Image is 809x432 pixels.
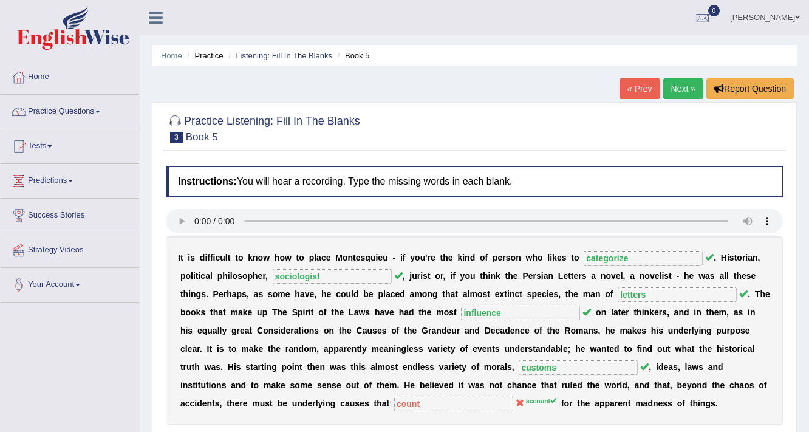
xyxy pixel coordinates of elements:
[511,253,516,262] b: o
[483,289,488,299] b: s
[734,271,737,281] b: t
[661,271,664,281] b: i
[1,95,139,125] a: Practice Questions
[442,289,445,299] b: t
[273,289,278,299] b: o
[196,307,201,317] b: k
[351,289,353,299] b: l
[568,271,571,281] b: t
[369,289,374,299] b: e
[470,271,476,281] b: u
[547,289,549,299] b: i
[550,253,552,262] b: i
[452,271,456,281] b: f
[502,253,505,262] b: r
[361,253,366,262] b: s
[378,289,383,299] b: p
[538,253,543,262] b: o
[480,271,483,281] b: t
[191,307,196,317] b: o
[321,253,326,262] b: c
[537,289,542,299] b: e
[506,253,511,262] b: s
[528,271,533,281] b: e
[188,253,190,262] b: i
[565,289,568,299] b: t
[1,60,139,91] a: Home
[247,271,253,281] b: p
[640,271,645,281] b: n
[496,271,500,281] b: k
[742,271,746,281] b: e
[161,51,182,60] a: Home
[734,253,737,262] b: t
[590,289,595,299] b: a
[435,271,440,281] b: o
[705,271,710,281] b: a
[721,253,727,262] b: H
[335,50,370,61] li: Book 5
[463,289,468,299] b: a
[218,307,223,317] b: a
[295,289,300,299] b: h
[205,271,210,281] b: a
[262,307,268,317] b: p
[571,271,574,281] b: t
[669,271,672,281] b: t
[228,271,230,281] b: i
[213,253,216,262] b: i
[356,253,361,262] b: e
[1,268,139,298] a: Your Account
[706,78,794,99] button: Report Question
[191,271,193,281] b: l
[544,271,548,281] b: a
[519,289,522,299] b: t
[247,289,249,299] b: ,
[510,289,515,299] b: n
[346,289,351,299] b: u
[370,253,376,262] b: u
[595,289,601,299] b: n
[414,289,422,299] b: m
[238,307,243,317] b: a
[460,271,465,281] b: y
[480,253,485,262] b: o
[395,289,400,299] b: e
[238,253,244,262] b: o
[714,253,716,262] b: .
[262,271,265,281] b: r
[616,271,621,281] b: e
[488,271,491,281] b: i
[186,131,218,143] small: Book 5
[183,289,189,299] b: h
[558,289,561,299] b: ,
[296,253,299,262] b: t
[242,271,248,281] b: o
[272,307,278,317] b: T
[217,271,223,281] b: p
[582,271,587,281] b: s
[448,253,453,262] b: e
[760,289,765,299] b: h
[196,271,199,281] b: t
[736,271,742,281] b: h
[574,253,579,262] b: o
[620,78,660,99] a: « Prev
[180,289,183,299] b: t
[563,271,568,281] b: e
[196,289,202,299] b: g
[445,289,451,299] b: h
[485,253,488,262] b: f
[724,271,726,281] b: l
[178,253,180,262] b: I
[663,78,703,99] a: Next »
[282,307,287,317] b: e
[557,253,562,262] b: e
[490,271,496,281] b: n
[536,271,541,281] b: s
[268,289,273,299] b: s
[495,289,500,299] b: e
[583,289,590,299] b: m
[698,271,705,281] b: w
[440,253,443,262] b: t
